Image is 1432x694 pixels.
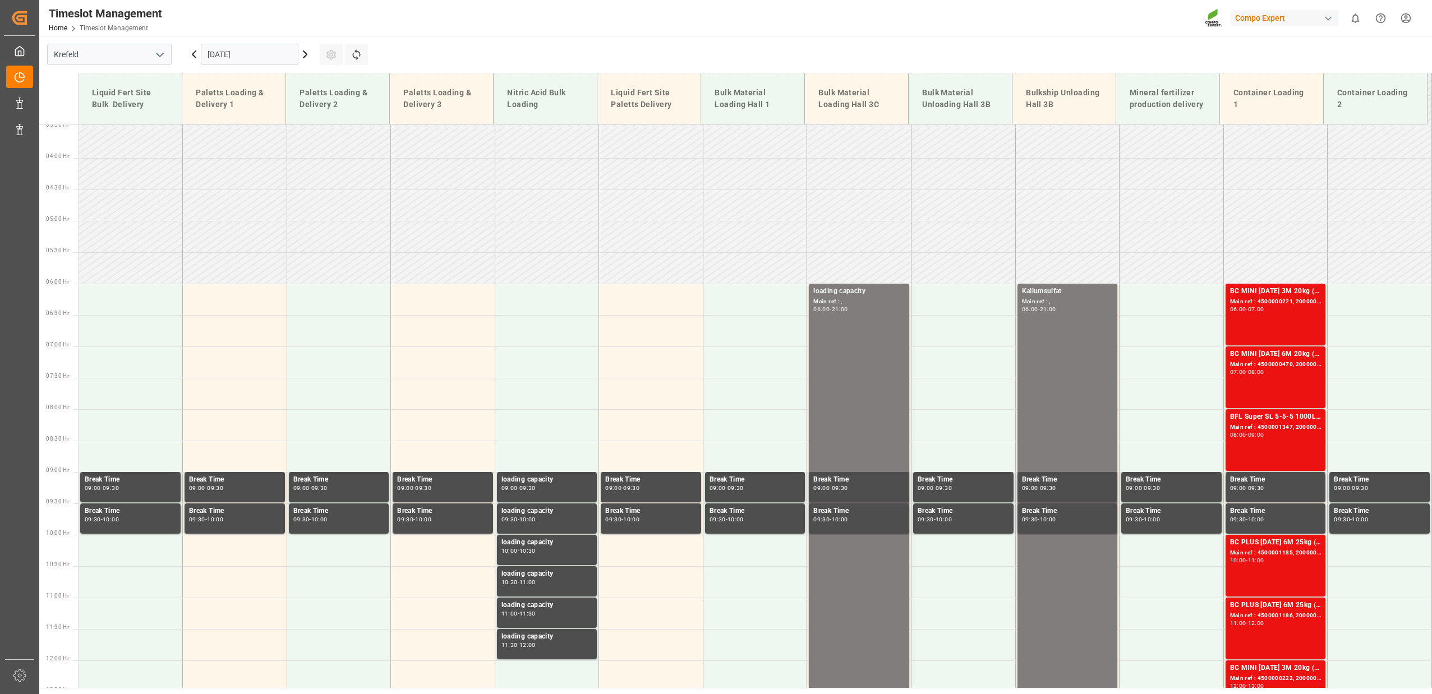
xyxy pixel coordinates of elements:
[1230,360,1322,369] div: Main ref : 4500000470, 2000000370
[293,517,310,522] div: 09:30
[501,485,518,491] div: 09:00
[49,5,162,22] div: Timeslot Management
[518,611,519,616] div: -
[101,517,103,522] div: -
[518,580,519,585] div: -
[1126,474,1217,485] div: Break Time
[501,580,518,585] div: 10:30
[189,506,280,517] div: Break Time
[710,506,801,517] div: Break Time
[1022,485,1038,491] div: 09:00
[47,44,172,65] input: Type to search/select
[519,611,536,616] div: 11:30
[727,485,744,491] div: 09:30
[309,485,311,491] div: -
[46,436,69,442] span: 08:30 Hr
[918,82,1003,115] div: Bulk Material Unloading Hall 3B
[830,485,831,491] div: -
[727,517,744,522] div: 10:00
[501,517,518,522] div: 09:30
[518,485,519,491] div: -
[1144,485,1160,491] div: 09:30
[85,474,176,485] div: Break Time
[1230,683,1246,688] div: 12:00
[1126,506,1217,517] div: Break Time
[1246,307,1247,312] div: -
[605,474,697,485] div: Break Time
[1230,286,1322,297] div: BC MINI [DATE] 3M 20kg (x48) BR MTO
[1230,432,1246,437] div: 08:00
[103,485,119,491] div: 09:30
[519,548,536,553] div: 10:30
[813,307,830,312] div: 06:00
[309,517,311,522] div: -
[1231,10,1338,26] div: Compo Expert
[1022,474,1113,485] div: Break Time
[207,517,223,522] div: 10:00
[501,474,593,485] div: loading capacity
[1038,485,1039,491] div: -
[1248,369,1264,374] div: 08:00
[936,517,952,522] div: 10:00
[49,24,67,32] a: Home
[918,474,1009,485] div: Break Time
[399,82,484,115] div: Paletts Loading & Delivery 3
[519,485,536,491] div: 09:30
[1229,82,1314,115] div: Container Loading 1
[1368,6,1393,31] button: Help Center
[1343,6,1368,31] button: show 0 new notifications
[1230,611,1322,621] div: Main ref : 4500001186, 2000001252
[1246,432,1247,437] div: -
[397,517,413,522] div: 09:30
[1142,485,1144,491] div: -
[1352,485,1368,491] div: 09:30
[918,485,934,491] div: 09:00
[501,631,593,642] div: loading capacity
[1230,423,1322,432] div: Main ref : 4500001347, 2000001250
[830,517,831,522] div: -
[1125,82,1210,115] div: Mineral fertilizer production delivery
[189,485,205,491] div: 09:00
[1022,307,1038,312] div: 06:00
[85,506,176,517] div: Break Time
[1230,517,1246,522] div: 09:30
[1230,537,1322,548] div: BC PLUS [DATE] 6M 25kg (x42) WW
[1126,517,1142,522] div: 09:30
[623,517,639,522] div: 10:00
[813,485,830,491] div: 09:00
[1350,517,1352,522] div: -
[1142,517,1144,522] div: -
[46,530,69,536] span: 10:00 Hr
[813,474,905,485] div: Break Time
[1230,548,1322,558] div: Main ref : 4500001185, 2000001252
[201,44,298,65] input: DD.MM.YYYY
[46,498,69,505] span: 09:30 Hr
[501,506,593,517] div: loading capacity
[1022,506,1113,517] div: Break Time
[46,467,69,473] span: 09:00 Hr
[1248,307,1264,312] div: 07:00
[46,153,69,159] span: 04:00 Hr
[189,517,205,522] div: 09:30
[710,474,801,485] div: Break Time
[205,485,207,491] div: -
[1038,517,1039,522] div: -
[415,485,431,491] div: 09:30
[1022,297,1113,307] div: Main ref : ,
[311,485,328,491] div: 09:30
[710,82,795,115] div: Bulk Material Loading Hall 1
[518,642,519,647] div: -
[1021,82,1107,115] div: Bulkship Unloading Hall 3B
[293,506,385,517] div: Break Time
[623,485,639,491] div: 09:30
[934,485,936,491] div: -
[191,82,277,115] div: Paletts Loading & Delivery 1
[46,561,69,567] span: 10:30 Hr
[46,184,69,191] span: 04:30 Hr
[813,297,905,307] div: Main ref : ,
[1230,411,1322,423] div: BFL Super SL 5-5-5 1000L IBC EGY
[519,642,536,647] div: 12:00
[397,506,489,517] div: Break Time
[501,600,593,611] div: loading capacity
[1038,307,1039,312] div: -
